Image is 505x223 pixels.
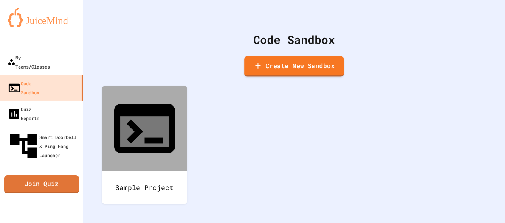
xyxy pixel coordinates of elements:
[8,130,80,162] div: Smart Doorbell & Ping Pong Launcher
[8,53,50,71] div: My Teams/Classes
[8,8,76,27] img: logo-orange.svg
[4,175,79,193] a: Join Quiz
[8,104,39,123] div: Quiz Reports
[244,56,344,77] a: Create New Sandbox
[102,31,486,48] div: Code Sandbox
[102,86,187,204] a: Sample Project
[102,171,187,204] div: Sample Project
[8,79,39,97] div: Code Sandbox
